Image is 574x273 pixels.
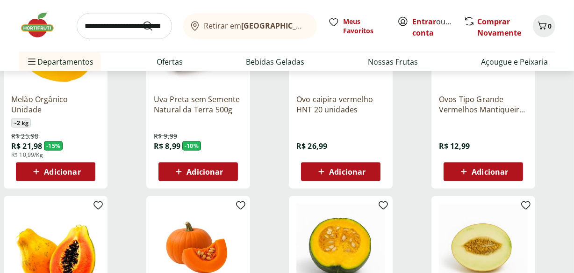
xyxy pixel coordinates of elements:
a: Comprar Novamente [477,16,521,38]
button: Adicionar [444,162,523,181]
b: [GEOGRAPHIC_DATA]/[GEOGRAPHIC_DATA] [242,21,399,31]
span: R$ 8,99 [154,141,180,151]
span: R$ 9,99 [154,132,177,141]
span: ou [412,16,454,38]
span: Retirar em [204,22,308,30]
button: Adicionar [301,162,380,181]
input: search [77,13,172,39]
a: Bebidas Geladas [246,56,305,67]
button: Adicionar [158,162,238,181]
span: - 10 % [182,141,201,151]
span: R$ 25,98 [11,132,38,141]
span: R$ 12,99 [439,141,470,151]
span: 0 [548,22,552,30]
button: Menu [26,51,37,73]
a: Ovo caipira vermelho HNT 20 unidades [296,94,385,115]
button: Submit Search [142,21,165,32]
span: Departamentos [26,51,93,73]
a: Melão Orgânico Unidade [11,94,100,115]
a: Ofertas [157,56,183,67]
a: Açougue e Peixaria [481,56,548,67]
a: Ovos Tipo Grande Vermelhos Mantiqueira Happy Eggs 10 Unidades [439,94,528,115]
a: Meus Favoritos [328,17,386,36]
span: R$ 26,99 [296,141,327,151]
img: Hortifruti [19,11,65,39]
span: Adicionar [44,168,80,176]
button: Retirar em[GEOGRAPHIC_DATA]/[GEOGRAPHIC_DATA] [183,13,317,39]
span: - 15 % [44,141,63,151]
span: ~ 2 kg [11,118,31,128]
span: Adicionar [329,168,366,176]
span: Adicionar [472,168,508,176]
span: Adicionar [187,168,223,176]
span: Meus Favoritos [343,17,386,36]
a: Uva Preta sem Semente Natural da Terra 500g [154,94,243,115]
button: Carrinho [533,15,555,37]
span: R$ 21,98 [11,141,42,151]
a: Entrar [412,16,436,27]
a: Nossas Frutas [368,56,418,67]
button: Adicionar [16,162,95,181]
span: R$ 10,99/Kg [11,151,43,159]
a: Criar conta [412,16,464,38]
